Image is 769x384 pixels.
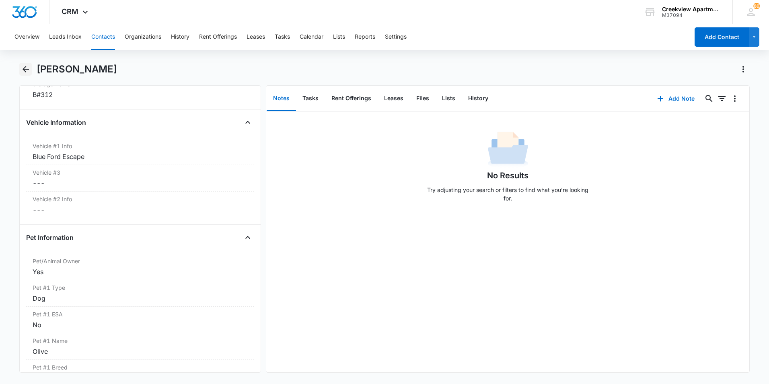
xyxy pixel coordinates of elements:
button: Contacts [91,24,115,50]
button: Notes [267,86,296,111]
button: Back [19,63,32,76]
button: Calendar [300,24,323,50]
div: account name [662,6,721,12]
button: Lists [436,86,462,111]
h4: Pet Information [26,233,74,242]
button: History [462,86,495,111]
button: Search... [703,92,716,105]
div: Pet/Animal OwnerYes [26,254,254,280]
label: Pet/Animal Owner [33,257,248,265]
dd: --- [33,178,248,188]
button: Rent Offerings [199,24,237,50]
button: Organizations [125,24,161,50]
div: Pet #1 TypeDog [26,280,254,307]
label: Pet #1 Type [33,283,248,292]
dd: --- [33,205,248,215]
button: Lists [333,24,345,50]
div: notifications count [753,3,760,9]
button: Close [241,231,254,244]
button: Tasks [275,24,290,50]
div: Storage RenterB#312 [26,76,254,103]
button: Settings [385,24,407,50]
div: Olive [33,347,248,356]
button: Overflow Menu [728,92,741,105]
button: Filters [716,92,728,105]
div: Vehicle #2 Info--- [26,192,254,218]
label: Vehicle #2 Info [33,195,248,203]
div: Vehicle #1 InfoBlue Ford Escape [26,138,254,165]
button: Files [410,86,436,111]
button: Add Contact [695,27,749,47]
button: Reports [355,24,375,50]
label: Pet #1 ESA [33,310,248,318]
div: Yes [33,267,248,277]
div: No [33,320,248,330]
img: No Data [488,129,528,169]
button: Leases [247,24,265,50]
h1: [PERSON_NAME] [37,63,117,75]
label: Vehicle #3 [33,168,248,177]
button: Tasks [296,86,325,111]
button: Overview [14,24,39,50]
div: account id [662,12,721,18]
div: Blue Ford Escape [33,152,248,161]
button: Rent Offerings [325,86,378,111]
div: Pet #1 NameOlive [26,333,254,360]
button: History [171,24,189,50]
h4: Vehicle Information [26,118,86,127]
span: CRM [62,7,78,16]
button: Add Note [649,89,703,108]
div: Pet #1 ESANo [26,307,254,333]
h1: No Results [487,169,528,182]
div: B#312 [33,90,248,99]
button: Close [241,116,254,129]
p: Try adjusting your search or filters to find what you’re looking for. [424,186,592,202]
label: Pet #1 Name [33,337,248,345]
label: Pet #1 Breed [33,363,248,372]
button: Actions [737,63,750,76]
label: Vehicle #1 Info [33,142,248,150]
span: 86 [753,3,760,9]
div: Vehicle #3--- [26,165,254,192]
button: Leads Inbox [49,24,82,50]
button: Leases [378,86,410,111]
div: Dog [33,293,248,303]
